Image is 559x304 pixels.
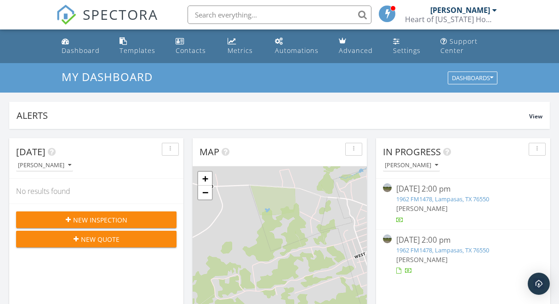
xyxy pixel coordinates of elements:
[383,183,543,224] a: [DATE] 2:00 pm 1962 FM1478, Lampasas, TX 76550 [PERSON_NAME]
[430,6,490,15] div: [PERSON_NAME]
[83,5,158,24] span: SPECTORA
[405,15,497,24] div: Heart of Texas Home inspections, PLLC
[16,231,177,247] button: New Quote
[16,146,46,158] span: [DATE]
[228,46,253,55] div: Metrics
[437,33,501,59] a: Support Center
[339,46,373,55] div: Advanced
[271,33,328,59] a: Automations (Basic)
[16,211,177,228] button: New Inspection
[116,33,165,59] a: Templates
[383,159,440,172] button: [PERSON_NAME]
[452,75,493,82] div: Dashboards
[335,33,382,59] a: Advanced
[448,72,497,85] button: Dashboards
[9,179,183,204] div: No results found
[16,159,73,172] button: [PERSON_NAME]
[383,146,441,158] span: In Progress
[172,33,217,59] a: Contacts
[62,69,153,84] span: My Dashboard
[81,234,120,244] span: New Quote
[200,146,219,158] span: Map
[385,162,438,169] div: [PERSON_NAME]
[396,246,489,254] a: 1962 FM1478, Lampasas, TX 76550
[275,46,319,55] div: Automations
[440,37,478,55] div: Support Center
[120,46,155,55] div: Templates
[396,183,530,195] div: [DATE] 2:00 pm
[383,234,543,275] a: [DATE] 2:00 pm 1962 FM1478, Lampasas, TX 76550 [PERSON_NAME]
[176,46,206,55] div: Contacts
[383,234,392,243] img: streetview
[17,109,529,122] div: Alerts
[18,162,71,169] div: [PERSON_NAME]
[58,33,109,59] a: Dashboard
[56,5,76,25] img: The Best Home Inspection Software - Spectora
[383,183,392,192] img: streetview
[393,46,421,55] div: Settings
[188,6,371,24] input: Search everything...
[198,186,212,199] a: Zoom out
[529,112,542,120] span: View
[224,33,264,59] a: Metrics
[389,33,430,59] a: Settings
[198,172,212,186] a: Zoom in
[396,234,530,246] div: [DATE] 2:00 pm
[62,46,100,55] div: Dashboard
[396,204,448,213] span: [PERSON_NAME]
[56,12,158,32] a: SPECTORA
[396,255,448,264] span: [PERSON_NAME]
[73,215,127,225] span: New Inspection
[528,273,550,295] div: Open Intercom Messenger
[396,195,489,203] a: 1962 FM1478, Lampasas, TX 76550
